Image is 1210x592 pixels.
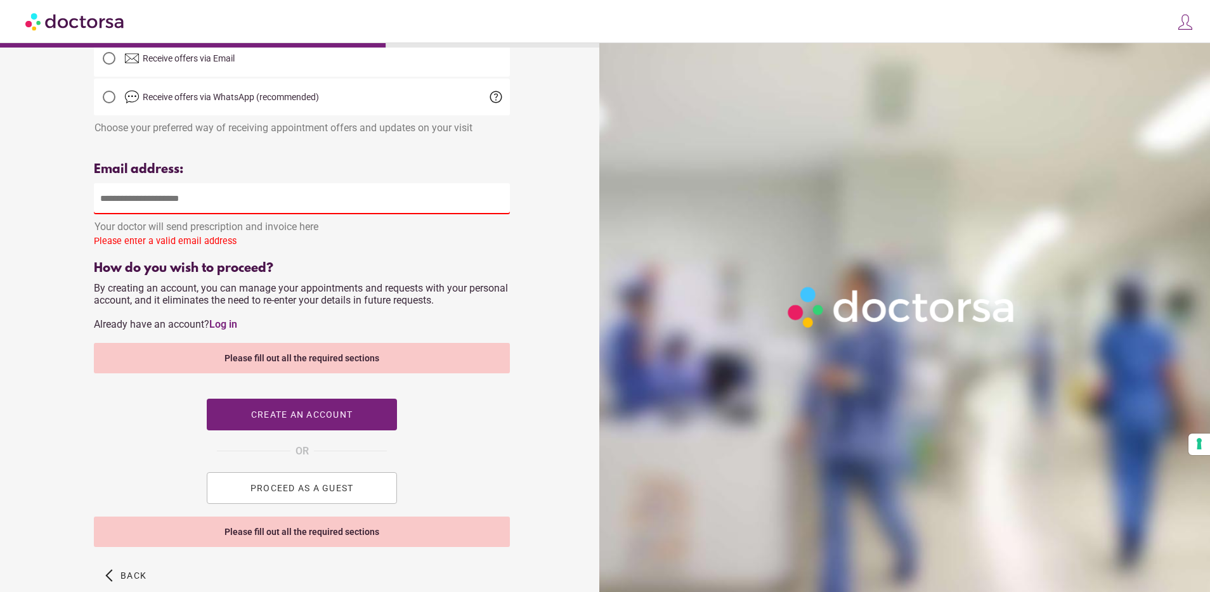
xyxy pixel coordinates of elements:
div: Please enter a valid email address [94,236,510,252]
span: PROCEED AS A GUEST [250,483,354,493]
a: Log in [209,318,237,330]
div: How do you wish to proceed? [94,261,510,276]
span: help [488,89,504,105]
span: Receive offers via WhatsApp (recommended) [143,92,319,102]
span: Back [120,570,146,581]
button: Your consent preferences for tracking technologies [1188,434,1210,455]
button: PROCEED AS A GUEST [207,472,397,504]
span: OR [296,443,309,460]
img: Doctorsa.com [25,7,126,35]
div: Choose your preferred way of receiving appointment offers and updates on your visit [94,115,510,134]
img: chat [124,89,140,105]
div: Your doctor will send prescription and invoice here [94,214,510,233]
img: Logo-Doctorsa-trans-White-partial-flat.png [781,280,1024,334]
div: Email address: [94,162,510,177]
div: Please fill out all the required sections [94,343,510,373]
img: icons8-customer-100.png [1176,13,1194,31]
span: By creating an account, you can manage your appointments and requests with your personal account,... [94,282,508,330]
button: arrow_back_ios Back [100,560,152,591]
span: Create an account [251,409,353,420]
img: email [124,51,140,66]
button: Create an account [207,399,397,430]
span: Receive offers via Email [143,53,235,63]
div: Please fill out all the required sections [94,517,510,547]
